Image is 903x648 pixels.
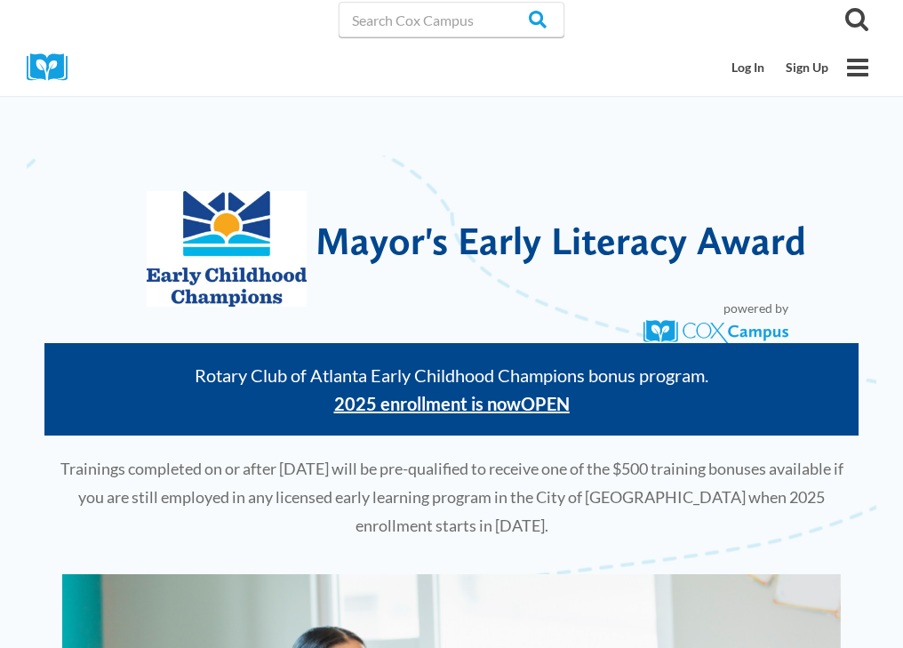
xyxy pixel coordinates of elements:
[334,393,570,414] strong: 2025 enrollment is now
[839,49,876,86] button: Open menu
[521,393,570,414] span: OPEN
[775,51,839,84] a: Sign Up
[316,217,806,264] span: Mayor's Early Literacy Award
[721,51,839,84] nav: Secondary Mobile Navigation
[339,2,564,37] input: Search Cox Campus
[27,53,80,81] img: Cox Campus
[147,191,307,307] img: Early Childhood Champions Logo
[60,459,843,535] span: Trainings completed on or after [DATE] will be pre-qualified to receive one of the $500 training ...
[721,51,775,84] a: Log In
[723,300,788,316] span: powered by
[62,361,841,418] p: Rotary Club of Atlanta Early Childhood Champions bonus program.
